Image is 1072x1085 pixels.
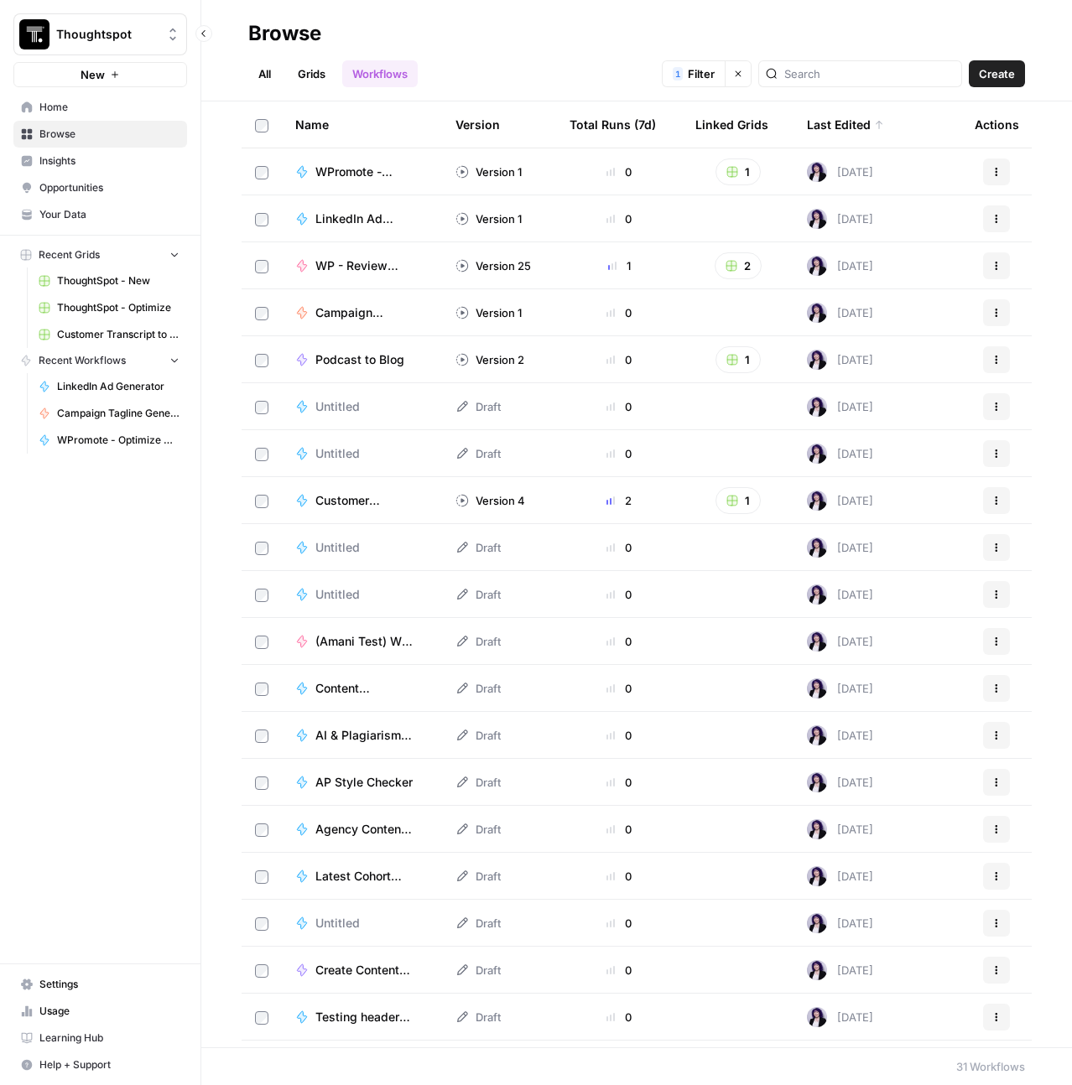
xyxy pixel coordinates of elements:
div: [DATE] [807,444,873,464]
span: Podcast to Blog [315,351,404,368]
div: Draft [455,586,501,603]
button: 1Filter [662,60,725,87]
div: Draft [455,633,501,650]
span: Home [39,100,180,115]
img: tzasfqpy46zz9dbmxk44r2ls5vap [807,303,827,323]
div: 0 [570,633,669,650]
span: AI & Plagiarism Detector [315,727,415,744]
div: Draft [455,398,501,415]
div: Draft [455,868,501,885]
div: Draft [455,962,501,979]
div: Draft [455,539,501,556]
div: Draft [455,727,501,744]
a: Agency Content Review 1 (from cohort) [295,821,429,838]
span: Untitled [315,398,360,415]
a: Home [13,94,187,121]
div: [DATE] [807,491,873,511]
a: Usage [13,998,187,1025]
span: Campaign Tagline Generator [315,304,415,321]
img: tzasfqpy46zz9dbmxk44r2ls5vap [807,866,827,886]
span: Help + Support [39,1057,180,1072]
div: 0 [570,164,669,180]
img: tzasfqpy46zz9dbmxk44r2ls5vap [807,444,827,464]
img: tzasfqpy46zz9dbmxk44r2ls5vap [807,162,827,182]
a: Testing headers for WPromote [295,1009,429,1025]
span: Your Data [39,207,180,222]
div: [DATE] [807,584,873,605]
div: [DATE] [807,819,873,839]
button: Recent Grids [13,242,187,267]
div: 0 [570,1009,669,1025]
a: Campaign Tagline Generator [295,304,429,321]
img: tzasfqpy46zz9dbmxk44r2ls5vap [807,960,827,980]
a: ThoughtSpot - Optimize [31,294,187,321]
a: WPromote - Optimize Article [31,427,187,454]
div: [DATE] [807,913,873,933]
div: 0 [570,445,669,462]
div: Draft [455,821,501,838]
div: Version [455,101,500,148]
span: Learning Hub [39,1030,180,1046]
a: Untitled [295,398,429,415]
a: Untitled [295,586,429,603]
img: tzasfqpy46zz9dbmxk44r2ls5vap [807,397,827,417]
a: Insights [13,148,187,174]
span: Latest Cohort Test copy - add inputs [315,868,415,885]
div: Linked Grids [695,101,768,148]
div: Draft [455,445,501,462]
img: tzasfqpy46zz9dbmxk44r2ls5vap [807,819,827,839]
div: 1 [570,257,669,274]
a: WP - Review Optimized Article [295,257,429,274]
a: LinkedIn Ad Generator [295,210,429,227]
div: 0 [570,351,669,368]
span: Opportunities [39,180,180,195]
img: Thoughtspot Logo [19,19,49,49]
a: All [248,60,281,87]
span: Browse [39,127,180,142]
span: 1 [675,67,680,80]
div: 0 [570,774,669,791]
a: Untitled [295,445,429,462]
span: Usage [39,1004,180,1019]
div: 0 [570,398,669,415]
span: WPromote - Optimize Article [315,164,415,180]
div: Actions [975,101,1019,148]
a: Your Data [13,201,187,228]
button: Recent Workflows [13,348,187,373]
span: Insights [39,153,180,169]
span: AP Style Checker [315,774,413,791]
div: Version 25 [455,257,531,274]
span: WPromote - Optimize Article [57,433,180,448]
div: [DATE] [807,303,873,323]
span: ThoughtSpot - Optimize [57,300,180,315]
div: Name [295,101,429,148]
div: [DATE] [807,209,873,229]
span: Filter [688,65,715,82]
a: ThoughtSpot - New [31,267,187,294]
a: Workflows [342,60,418,87]
span: LinkedIn Ad Generator [315,210,415,227]
span: LinkedIn Ad Generator [57,379,180,394]
div: 0 [570,539,669,556]
div: Version 1 [455,210,522,227]
span: Customer Transcript to Case Study [57,327,180,342]
span: New [81,66,105,83]
div: [DATE] [807,960,873,980]
div: [DATE] [807,1007,873,1027]
a: Grids [288,60,336,87]
div: [DATE] [807,866,873,886]
span: Content Repurposing Engine [315,680,415,697]
a: Learning Hub [13,1025,187,1051]
button: 1 [716,487,761,514]
a: Latest Cohort Test copy - add inputs [295,868,429,885]
span: Untitled [315,445,360,462]
a: AI & Plagiarism Detector [295,727,429,744]
div: 0 [570,915,669,932]
span: Thoughtspot [56,26,158,43]
img: tzasfqpy46zz9dbmxk44r2ls5vap [807,537,827,558]
img: tzasfqpy46zz9dbmxk44r2ls5vap [807,913,827,933]
div: Draft [455,680,501,697]
div: [DATE] [807,537,873,558]
a: Create Content Brief from Keyword [295,962,429,979]
div: Draft [455,915,501,932]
